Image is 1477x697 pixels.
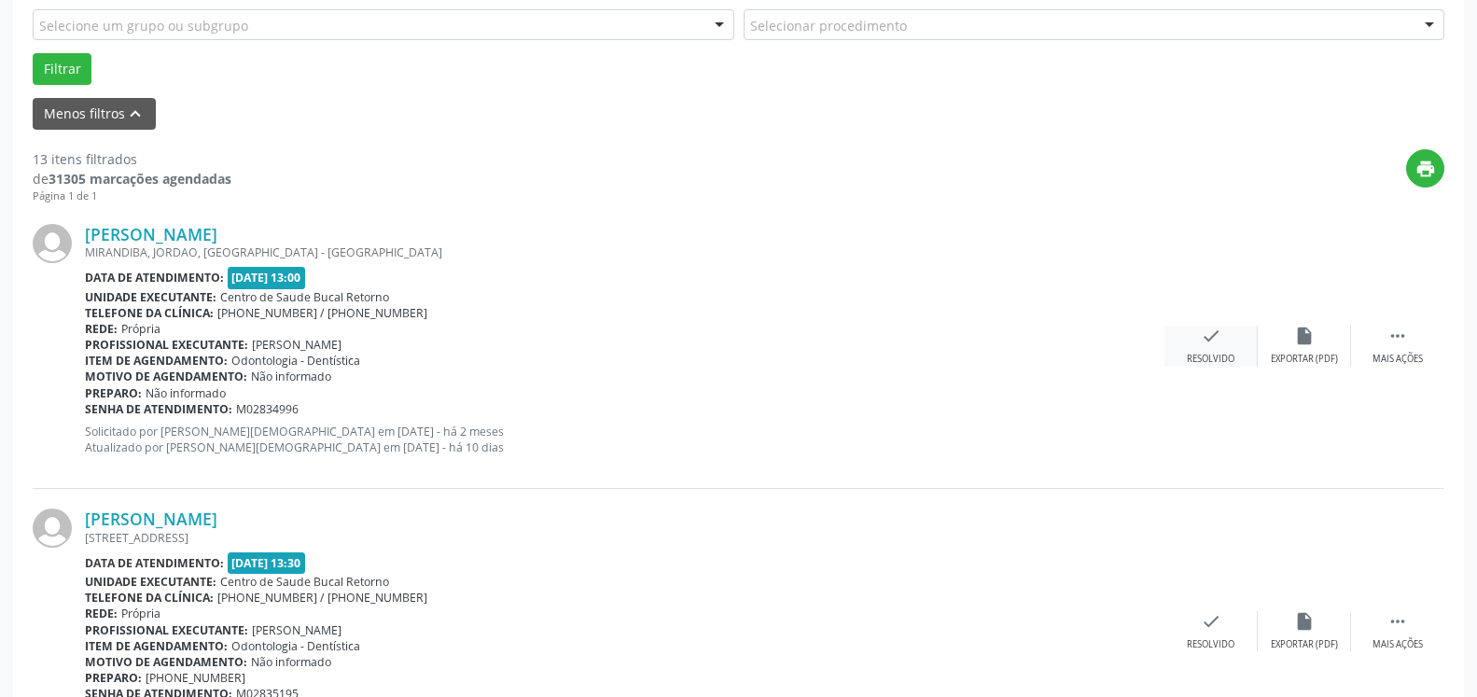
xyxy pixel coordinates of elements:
b: Item de agendamento: [85,353,228,369]
span: Própria [121,321,160,337]
b: Data de atendimento: [85,555,224,571]
span: Não informado [251,654,331,670]
div: Resolvido [1187,638,1234,651]
div: Resolvido [1187,353,1234,366]
i: insert_drive_file [1294,611,1315,632]
i: keyboard_arrow_up [125,104,146,124]
b: Unidade executante: [85,289,216,305]
b: Telefone da clínica: [85,590,214,606]
span: Não informado [251,369,331,384]
div: 13 itens filtrados [33,149,231,169]
span: Odontologia - Dentística [231,638,360,654]
img: img [33,509,72,548]
b: Motivo de agendamento: [85,654,247,670]
span: Selecione um grupo ou subgrupo [39,16,248,35]
a: [PERSON_NAME] [85,224,217,244]
b: Senha de atendimento: [85,401,232,417]
span: Centro de Saude Bucal Retorno [220,289,389,305]
b: Item de agendamento: [85,638,228,654]
b: Profissional executante: [85,337,248,353]
b: Unidade executante: [85,574,216,590]
span: [PHONE_NUMBER] / [PHONE_NUMBER] [217,590,427,606]
b: Profissional executante: [85,622,248,638]
span: M02834996 [236,401,299,417]
b: Preparo: [85,670,142,686]
span: Própria [121,606,160,621]
b: Preparo: [85,385,142,401]
i:  [1387,326,1408,346]
div: Exportar (PDF) [1271,638,1338,651]
button: print [1406,149,1444,188]
b: Motivo de agendamento: [85,369,247,384]
span: Não informado [146,385,226,401]
span: [DATE] 13:00 [228,267,306,288]
div: MIRANDIBA, JORDAO, [GEOGRAPHIC_DATA] - [GEOGRAPHIC_DATA] [85,244,1164,260]
img: img [33,224,72,263]
i: check [1201,611,1221,632]
i: print [1415,159,1436,179]
span: [PHONE_NUMBER] [146,670,245,686]
i: check [1201,326,1221,346]
button: Menos filtroskeyboard_arrow_up [33,98,156,131]
i: insert_drive_file [1294,326,1315,346]
b: Rede: [85,321,118,337]
div: Exportar (PDF) [1271,353,1338,366]
div: [STREET_ADDRESS] [85,530,1164,546]
b: Telefone da clínica: [85,305,214,321]
span: Centro de Saude Bucal Retorno [220,574,389,590]
i:  [1387,611,1408,632]
span: [PERSON_NAME] [252,622,341,638]
a: [PERSON_NAME] [85,509,217,529]
b: Rede: [85,606,118,621]
span: [PERSON_NAME] [252,337,341,353]
div: Mais ações [1372,353,1423,366]
strong: 31305 marcações agendadas [49,170,231,188]
div: Mais ações [1372,638,1423,651]
div: de [33,169,231,188]
button: Filtrar [33,53,91,85]
span: Selecionar procedimento [750,16,907,35]
div: Página 1 de 1 [33,188,231,204]
span: [DATE] 13:30 [228,552,306,574]
b: Data de atendimento: [85,270,224,286]
p: Solicitado por [PERSON_NAME][DEMOGRAPHIC_DATA] em [DATE] - há 2 meses Atualizado por [PERSON_NAME... [85,424,1164,455]
span: Odontologia - Dentística [231,353,360,369]
span: [PHONE_NUMBER] / [PHONE_NUMBER] [217,305,427,321]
